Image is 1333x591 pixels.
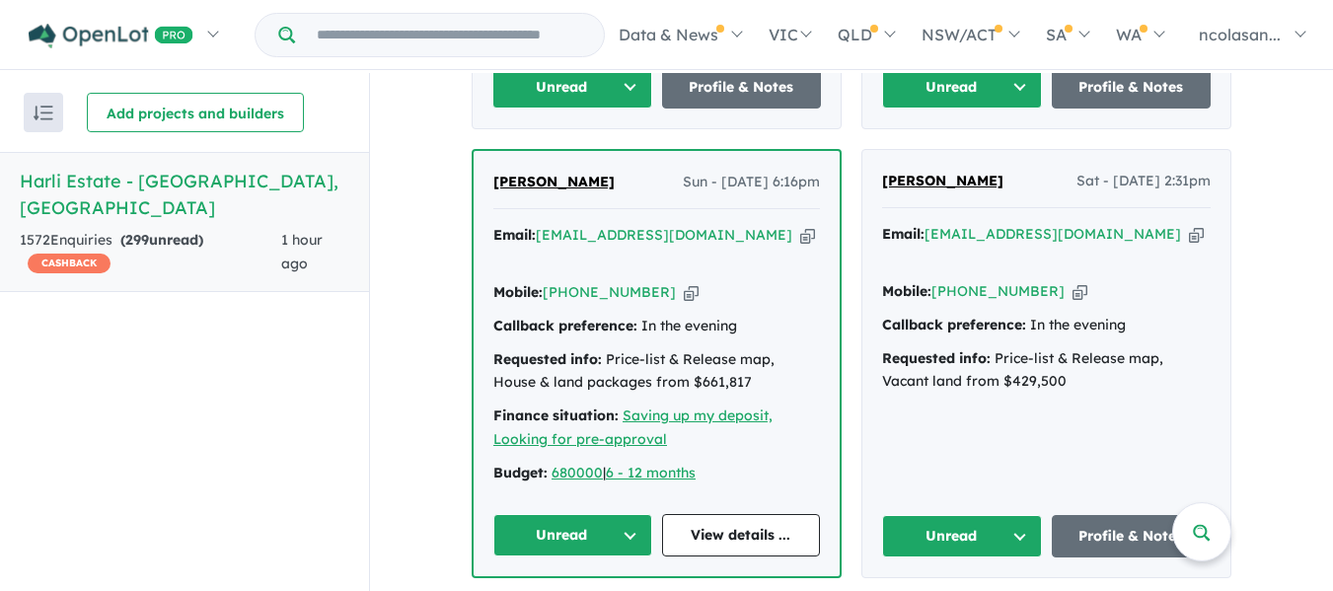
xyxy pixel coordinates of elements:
button: Copy [684,282,699,303]
strong: Requested info: [493,350,602,368]
input: Try estate name, suburb, builder or developer [299,14,600,56]
a: 680000 [552,464,603,481]
span: ncolasan... [1199,25,1281,44]
strong: Mobile: [882,282,931,300]
a: [PERSON_NAME] [882,170,1003,193]
span: Sat - [DATE] 2:31pm [1076,170,1211,193]
div: Price-list & Release map, Vacant land from $429,500 [882,347,1211,395]
a: View details ... [662,514,821,556]
div: Price-list & Release map, House & land packages from $661,817 [493,348,820,396]
div: | [493,462,820,485]
strong: Budget: [493,464,548,481]
strong: Email: [493,226,536,244]
div: 1572 Enquir ies [20,229,281,276]
span: CASHBACK [28,254,111,273]
button: Copy [1073,281,1087,302]
a: [PHONE_NUMBER] [543,283,676,301]
strong: Email: [882,225,925,243]
strong: Mobile: [493,283,543,301]
strong: Callback preference: [493,317,637,334]
img: sort.svg [34,106,53,120]
a: Profile & Notes [1052,66,1212,109]
strong: Finance situation: [493,406,619,424]
button: Unread [492,66,652,109]
a: [EMAIL_ADDRESS][DOMAIN_NAME] [925,225,1181,243]
a: Saving up my deposit, Looking for pre-approval [493,406,773,448]
button: Copy [1189,224,1204,245]
strong: Requested info: [882,349,991,367]
span: 299 [125,231,149,249]
a: [PERSON_NAME] [493,171,615,194]
strong: ( unread) [120,231,203,249]
strong: Callback preference: [882,316,1026,333]
a: Profile & Notes [662,66,822,109]
span: Sun - [DATE] 6:16pm [683,171,820,194]
button: Unread [493,514,652,556]
div: In the evening [493,315,820,338]
a: Profile & Notes [1052,515,1212,557]
span: [PERSON_NAME] [493,173,615,190]
button: Unread [882,515,1042,557]
a: [PHONE_NUMBER] [931,282,1065,300]
a: 6 - 12 months [606,464,696,481]
button: Unread [882,66,1042,109]
a: [EMAIL_ADDRESS][DOMAIN_NAME] [536,226,792,244]
div: In the evening [882,314,1211,337]
h5: Harli Estate - [GEOGRAPHIC_DATA] , [GEOGRAPHIC_DATA] [20,168,349,221]
img: Openlot PRO Logo White [29,24,193,48]
span: 1 hour ago [281,231,323,272]
span: [PERSON_NAME] [882,172,1003,189]
button: Copy [800,225,815,246]
button: Add projects and builders [87,93,304,132]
